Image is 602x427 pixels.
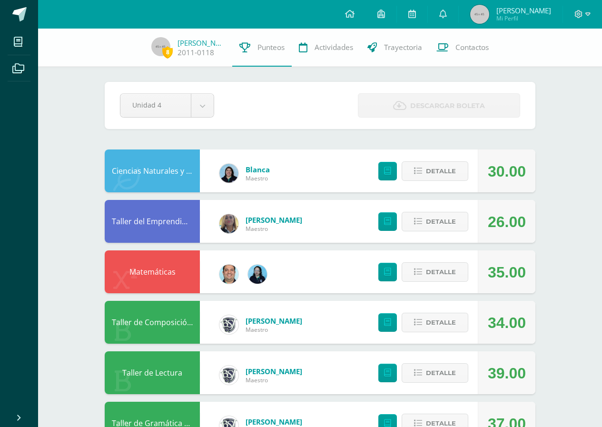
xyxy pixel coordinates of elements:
[410,94,485,118] span: Descargar boleta
[426,213,456,230] span: Detalle
[246,376,302,384] span: Maestro
[488,200,526,243] div: 26.00
[105,301,200,344] div: Taller de Composición y Redacción
[219,366,238,385] img: ff9f30dcd6caddab7c2690c5a2c78218.png
[105,149,200,192] div: Ciencias Naturales y Lab
[488,251,526,294] div: 35.00
[246,215,302,225] a: [PERSON_NAME]
[178,38,225,48] a: [PERSON_NAME]
[384,42,422,52] span: Trayectoria
[219,315,238,334] img: ff9f30dcd6caddab7c2690c5a2c78218.png
[402,262,468,282] button: Detalle
[246,174,270,182] span: Maestro
[496,14,551,22] span: Mi Perfil
[402,161,468,181] button: Detalle
[105,200,200,243] div: Taller del Emprendimiento
[426,364,456,382] span: Detalle
[246,367,302,376] a: [PERSON_NAME]
[257,42,285,52] span: Punteos
[219,164,238,183] img: 6df1b4a1ab8e0111982930b53d21c0fa.png
[426,314,456,331] span: Detalle
[246,316,302,326] a: [PERSON_NAME]
[178,48,214,58] a: 2011-0118
[292,29,360,67] a: Actividades
[470,5,489,24] img: 45x45
[246,326,302,334] span: Maestro
[402,212,468,231] button: Detalle
[105,250,200,293] div: Matemáticas
[429,29,496,67] a: Contactos
[315,42,353,52] span: Actividades
[120,94,214,117] a: Unidad 4
[232,29,292,67] a: Punteos
[246,417,302,427] a: [PERSON_NAME]
[151,37,170,56] img: 45x45
[246,225,302,233] span: Maestro
[132,94,179,116] span: Unidad 4
[402,363,468,383] button: Detalle
[246,165,270,174] a: Blanca
[426,263,456,281] span: Detalle
[248,265,267,284] img: ed95eabce992783372cd1b1830771598.png
[488,352,526,395] div: 39.00
[455,42,489,52] span: Contactos
[402,313,468,332] button: Detalle
[162,46,173,58] span: 8
[496,6,551,15] span: [PERSON_NAME]
[488,301,526,344] div: 34.00
[105,351,200,394] div: Taller de Lectura
[219,214,238,233] img: c96224e79309de7917ae934cbb5c0b01.png
[360,29,429,67] a: Trayectoria
[488,150,526,193] div: 30.00
[426,162,456,180] span: Detalle
[219,265,238,284] img: 332fbdfa08b06637aa495b36705a9765.png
